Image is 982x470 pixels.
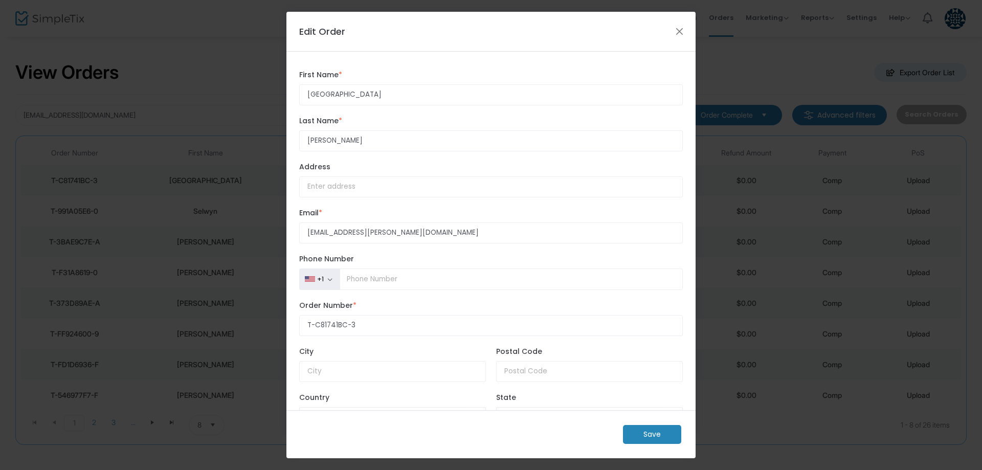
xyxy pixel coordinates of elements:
[299,392,486,403] label: Country
[299,176,683,197] input: Enter address
[623,425,681,444] m-button: Save
[299,116,683,126] label: Last Name
[299,268,340,290] button: +1
[496,392,683,403] label: State
[299,84,683,105] input: Enter first name
[299,25,345,38] h4: Edit Order
[299,361,486,382] input: City
[496,346,683,357] label: Postal Code
[673,25,686,38] button: Close
[299,130,683,151] input: Enter last name
[299,346,486,357] label: City
[340,268,683,290] input: Phone Number
[299,300,683,311] label: Order Number
[299,315,683,336] input: Enter Order Number
[299,254,683,264] label: Phone Number
[299,70,683,80] label: First Name
[299,162,683,172] label: Address
[496,361,683,382] input: Postal Code
[299,208,683,218] label: Email
[299,222,683,243] input: Enter email
[317,275,324,283] div: +1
